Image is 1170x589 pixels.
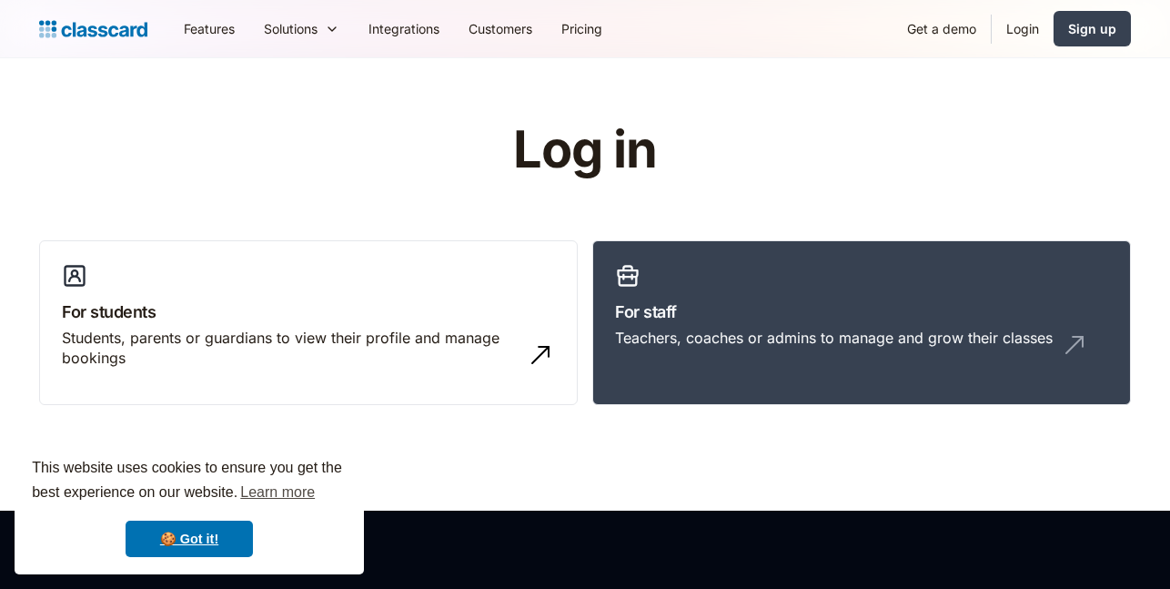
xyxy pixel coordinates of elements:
[39,16,147,42] a: home
[264,19,318,38] div: Solutions
[62,328,519,369] div: Students, parents or guardians to view their profile and manage bookings
[615,300,1108,324] h3: For staff
[126,521,253,557] a: dismiss cookie message
[39,240,578,406] a: For studentsStudents, parents or guardians to view their profile and manage bookings
[1054,11,1131,46] a: Sign up
[237,479,318,506] a: learn more about cookies
[249,8,354,49] div: Solutions
[592,240,1131,406] a: For staffTeachers, coaches or admins to manage and grow their classes
[32,457,347,506] span: This website uses cookies to ensure you get the best experience on our website.
[15,440,364,574] div: cookieconsent
[62,300,555,324] h3: For students
[169,8,249,49] a: Features
[1068,19,1116,38] div: Sign up
[615,328,1053,348] div: Teachers, coaches or admins to manage and grow their classes
[454,8,547,49] a: Customers
[992,8,1054,49] a: Login
[354,8,454,49] a: Integrations
[893,8,991,49] a: Get a demo
[297,122,874,178] h1: Log in
[547,8,617,49] a: Pricing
